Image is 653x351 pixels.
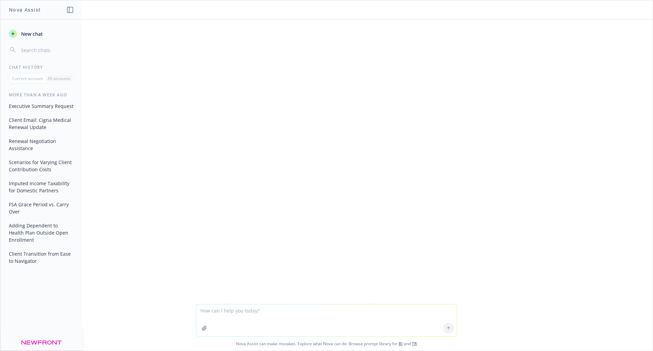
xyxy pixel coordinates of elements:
[412,341,417,347] a: TR
[9,6,41,13] h1: Nova Assist
[399,341,403,347] a: BI
[6,135,77,154] button: Renewal Negotiation Assistance
[6,114,77,133] button: Client Email: Cigna Medical Renewal Update
[6,199,77,217] button: FSA Grace Period vs. Carry Over
[20,30,43,37] span: New chat
[6,157,77,175] button: Scenarios for Varying Client Contribution Costs
[48,76,70,81] p: All accounts
[1,64,82,70] div: Chat History
[6,28,77,40] button: New chat
[1,92,82,98] div: More than a week ago
[6,220,77,245] button: Adding Dependent to Health Plan Outside Open Enrollment
[6,178,77,196] button: Imputed Income Taxability for Domestic Partners
[20,45,74,55] input: Search chats
[6,100,77,112] button: Executive Summary Request
[12,76,43,81] p: Current account
[3,337,650,351] span: Nova Assist can make mistakes. Explore what Nova can do: Browse prompt library for and
[6,248,77,267] button: Client Transition from Ease to Navigator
